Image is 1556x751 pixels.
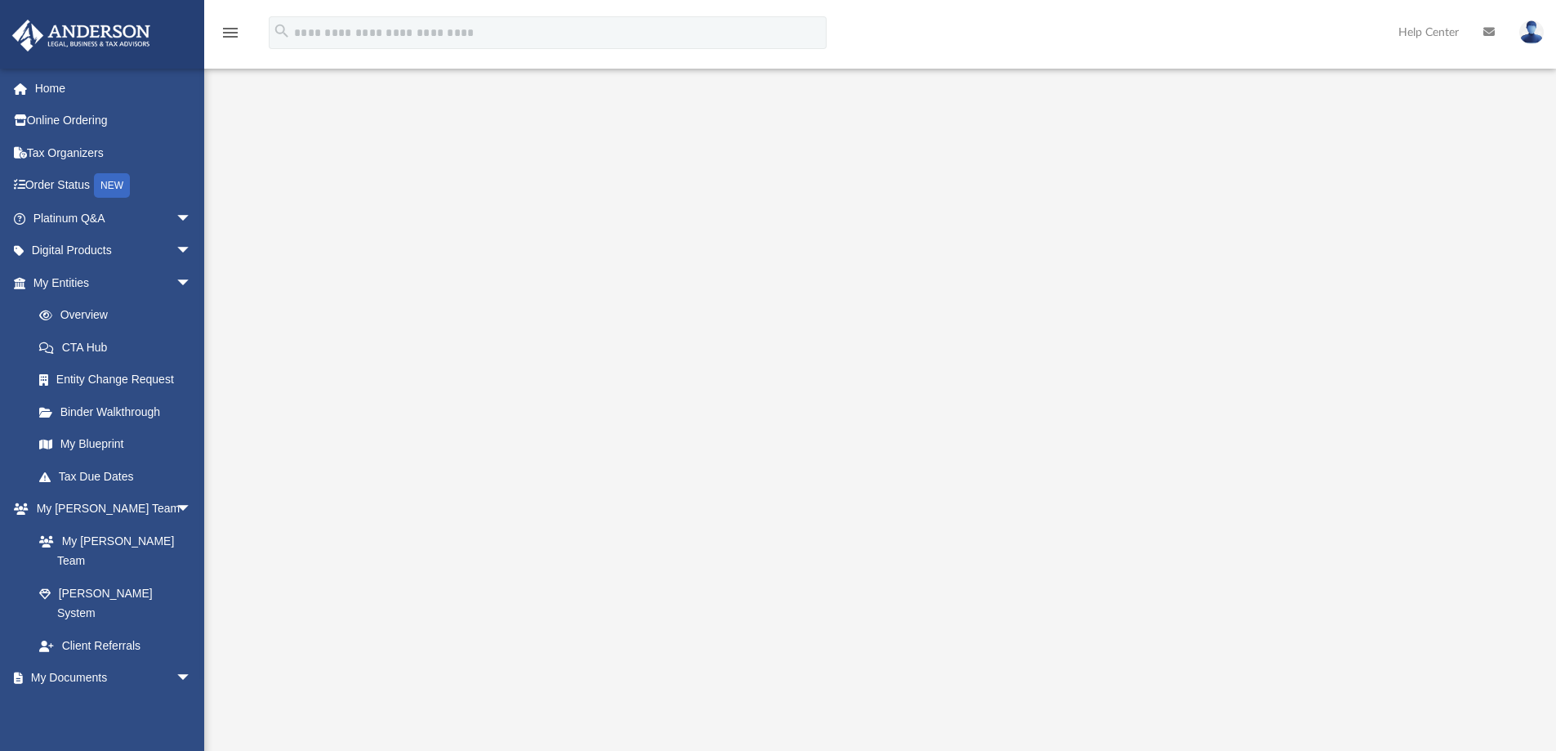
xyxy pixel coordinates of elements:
[11,72,216,105] a: Home
[23,299,216,332] a: Overview
[23,364,216,396] a: Entity Change Request
[23,428,208,461] a: My Blueprint
[221,23,240,42] i: menu
[11,266,216,299] a: My Entitiesarrow_drop_down
[11,169,216,203] a: Order StatusNEW
[94,173,130,198] div: NEW
[221,31,240,42] a: menu
[1519,20,1544,44] img: User Pic
[11,662,208,695] a: My Documentsarrow_drop_down
[176,266,208,300] span: arrow_drop_down
[176,235,208,268] span: arrow_drop_down
[11,235,216,267] a: Digital Productsarrow_drop_down
[23,331,216,364] a: CTA Hub
[23,460,216,493] a: Tax Due Dates
[273,22,291,40] i: search
[23,396,216,428] a: Binder Walkthrough
[23,629,208,662] a: Client Referrals
[11,136,216,169] a: Tax Organizers
[11,105,216,137] a: Online Ordering
[7,20,155,51] img: Anderson Advisors Platinum Portal
[23,694,200,726] a: Box
[23,525,200,577] a: My [PERSON_NAME] Team
[176,493,208,526] span: arrow_drop_down
[11,202,216,235] a: Platinum Q&Aarrow_drop_down
[176,202,208,235] span: arrow_drop_down
[176,662,208,695] span: arrow_drop_down
[23,577,208,629] a: [PERSON_NAME] System
[11,493,208,525] a: My [PERSON_NAME] Teamarrow_drop_down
